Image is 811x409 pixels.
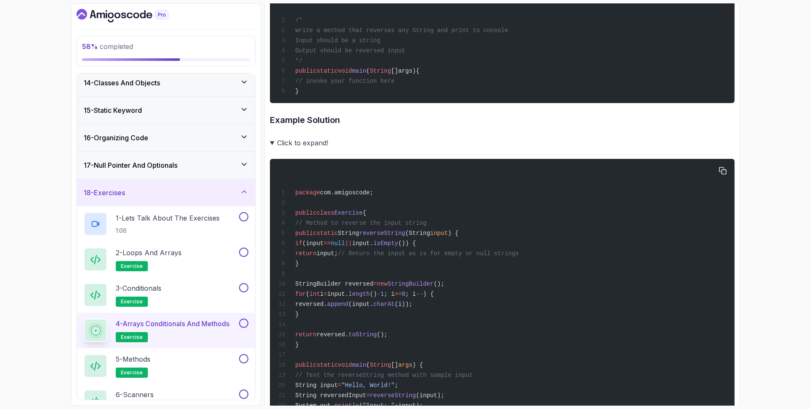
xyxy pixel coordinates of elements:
[84,354,248,378] button: 5-Methodsexercise
[377,291,380,297] span: -
[416,291,423,297] span: --
[348,301,373,308] span: (input.
[295,341,299,348] span: }
[316,331,348,338] span: reversed.
[370,68,391,74] span: String
[84,248,248,271] button: 2-Loops and Arraysexercise
[377,281,387,287] span: new
[334,210,362,216] span: Exercise
[316,230,337,237] span: static
[373,281,377,287] span: =
[416,392,444,399] span: (input);
[77,69,255,96] button: 14-Classes And Objects
[320,291,324,297] span: i
[270,137,735,149] summary: Click to expand!
[116,226,220,235] p: 1:06
[316,362,337,368] span: static
[373,240,398,247] span: isEmpty
[338,362,352,368] span: void
[373,301,395,308] span: charAt
[295,78,395,85] span: // invoke your function here
[295,311,299,318] span: }
[116,354,150,364] p: 5 - Methods
[398,240,416,247] span: ()) {
[116,390,154,400] p: 6 - Scanners
[395,291,402,297] span: >=
[348,331,377,338] span: toString
[295,88,299,95] span: }
[345,240,352,247] span: ||
[398,402,423,409] span: input);
[295,189,320,196] span: package
[324,291,327,297] span: =
[295,362,316,368] span: public
[338,250,519,257] span: // Return the input as is for empty or null strings
[366,362,370,368] span: (
[316,210,334,216] span: class
[423,291,434,297] span: ) {
[270,113,735,127] h3: Example Solution
[121,263,143,270] span: exercise
[348,291,370,297] span: length
[84,133,148,143] h3: 16 - Organizing Code
[295,250,316,257] span: return
[359,402,362,409] span: (
[352,240,373,247] span: input.
[387,281,433,287] span: StringBuilder
[295,220,427,226] span: // Method to reverse the input string
[82,42,133,51] span: completed
[116,319,229,329] p: 4 - Arrays Conditionals and Methods
[77,152,255,179] button: 17-Null Pointer And Optionals
[402,291,405,297] span: 0
[331,240,345,247] span: null
[121,298,143,305] span: exercise
[295,372,473,379] span: // Test the reverseString method with sample input
[77,124,255,151] button: 16-Organizing Code
[295,27,508,34] span: Write a method that reverses any String and print to console
[84,283,248,307] button: 3-Conditionalsexercise
[352,362,366,368] span: main
[395,402,398,409] span: +
[381,291,384,297] span: 1
[316,250,337,257] span: input;
[77,179,255,206] button: 18-Exercises
[295,68,316,74] span: public
[116,213,220,223] p: 1 - Lets Talk About The Exercises
[320,189,373,196] span: com.amigoscode;
[366,392,370,399] span: =
[121,334,143,341] span: exercise
[377,331,387,338] span: ();
[324,240,331,247] span: ==
[295,230,316,237] span: public
[395,382,398,389] span: ;
[341,382,395,389] span: "Hello, World!"
[327,291,348,297] span: input.
[84,78,160,88] h3: 14 - Classes And Objects
[334,402,359,409] span: println
[84,105,142,115] h3: 15 - Static Keyword
[295,402,334,409] span: System.out.
[391,362,398,368] span: []
[306,291,309,297] span: (
[84,188,125,198] h3: 18 - Exercises
[295,281,373,287] span: StringBuilder reversed
[295,240,302,247] span: if
[338,68,352,74] span: void
[121,369,143,376] span: exercise
[412,362,423,368] span: ) {
[405,230,430,237] span: (String
[366,68,370,74] span: (
[295,301,327,308] span: reversed.
[116,248,182,258] p: 2 - Loops and Arrays
[384,291,395,297] span: ; i
[76,9,188,22] a: Dashboard
[310,291,320,297] span: int
[398,362,413,368] span: args
[405,291,416,297] span: ; i
[84,319,248,342] button: 4-Arrays Conditionals and Methodsexercise
[77,97,255,124] button: 15-Static Keyword
[295,331,316,338] span: return
[302,240,324,247] span: (input
[327,301,348,308] span: append
[448,230,458,237] span: ) {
